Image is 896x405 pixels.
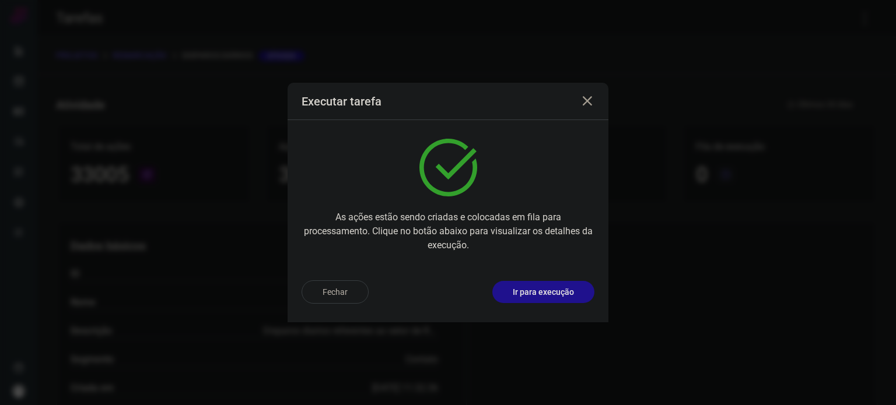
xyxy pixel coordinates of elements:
[302,94,381,108] h3: Executar tarefa
[302,210,594,252] p: As ações estão sendo criadas e colocadas em fila para processamento. Clique no botão abaixo para ...
[302,280,369,304] button: Fechar
[419,139,477,196] img: verified.svg
[492,281,594,303] button: Ir para execução
[513,286,574,298] p: Ir para execução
